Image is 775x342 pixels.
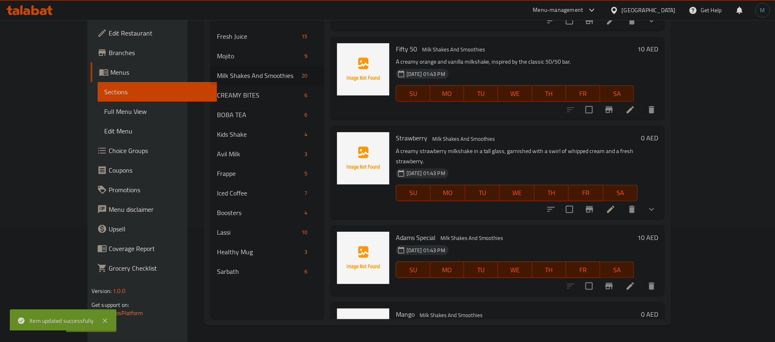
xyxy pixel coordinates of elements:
button: MO [430,85,464,102]
button: TH [532,85,566,102]
button: SU [396,185,431,201]
span: Coupons [109,165,210,175]
h6: 10 AED [637,43,658,55]
button: TU [464,262,498,278]
div: [GEOGRAPHIC_DATA] [622,6,676,15]
span: 7 [302,189,311,197]
button: FR [566,85,600,102]
div: Sarbath6 [210,262,324,281]
div: items [302,247,311,257]
button: Branch-specific-item [580,11,599,31]
span: SA [603,88,631,100]
button: SA [603,185,638,201]
div: Fresh Juice [217,31,299,41]
div: Healthy Mug3 [210,242,324,262]
span: 6 [302,91,311,99]
a: Support.OpsPlatform [92,308,143,318]
span: [DATE] 01:43 PM [403,70,449,78]
span: Edit Menu [104,126,210,136]
span: Sections [104,87,210,97]
a: Promotions [91,180,217,200]
a: Edit menu item [606,16,616,26]
div: items [302,51,311,61]
a: Choice Groups [91,141,217,160]
span: M [760,6,765,15]
a: Coverage Report [91,239,217,258]
span: Menu disclaimer [109,204,210,214]
span: Milk Shakes And Smoothies [217,71,299,80]
span: WE [503,187,531,199]
div: CREAMY BITES [217,90,302,100]
button: delete [642,276,661,296]
span: TH [538,187,565,199]
h6: 0 AED [641,309,658,320]
div: CREAMY BITES6 [210,85,324,105]
div: items [302,188,311,198]
div: Kids Shake [217,129,302,139]
img: Fifty 50 [337,43,389,95]
span: 4 [302,131,311,138]
span: [DATE] 01:43 PM [403,169,449,177]
div: items [302,169,311,178]
nav: Menu sections [210,4,324,284]
span: TU [469,187,496,199]
div: Frappe5 [210,164,324,183]
div: Lassi10 [210,222,324,242]
span: Milk Shakes And Smoothies [429,134,498,144]
span: WE [501,264,529,276]
span: Branches [109,48,210,58]
span: SU [400,187,427,199]
div: items [302,208,311,218]
div: items [302,110,311,120]
h6: 0 AED [641,132,658,144]
a: Menus [91,62,217,82]
div: Mojito [217,51,302,61]
div: Milk Shakes And Smoothies20 [210,66,324,85]
button: SA [600,262,634,278]
span: Lassi [217,227,299,237]
span: Healthy Mug [217,247,302,257]
h6: 10 AED [637,232,658,243]
img: Adams Special [337,232,389,284]
button: TH [532,262,566,278]
div: Fresh Juice15 [210,27,324,46]
a: Edit menu item [625,281,635,291]
a: Full Menu View [98,102,217,121]
div: Milk Shakes And Smoothies [437,233,507,243]
span: Full Menu View [104,107,210,116]
span: Select to update [561,12,578,29]
div: Kids Shake4 [210,124,324,144]
span: Iced Coffee [217,188,302,198]
a: Sections [98,82,217,102]
div: Boosters4 [210,203,324,222]
div: Boosters [217,208,302,218]
span: Promotions [109,185,210,195]
div: Avil Milk3 [210,144,324,164]
span: Version: [92,286,112,296]
a: Upsell [91,219,217,239]
svg: Show Choices [647,16,657,26]
span: MO [433,88,461,100]
img: Strawberry [337,132,389,184]
div: Sarbath [217,266,302,276]
svg: Show Choices [647,204,657,214]
button: show more [642,200,661,219]
button: FR [566,262,600,278]
span: 1.0.0 [113,286,125,296]
a: Grocery Checklist [91,258,217,278]
span: Coverage Report [109,244,210,253]
div: items [302,266,311,276]
span: MO [434,187,462,199]
p: A creamy strawberry milkshake in a tall glass, garnished with a swirl of whipped cream and a fres... [396,146,638,167]
span: [DATE] 01:43 PM [403,247,449,254]
span: TU [467,88,495,100]
span: 5 [302,170,311,178]
span: SA [603,264,631,276]
span: 6 [302,268,311,275]
span: Fifty 50 [396,43,417,55]
button: TH [534,185,569,201]
span: Avil Milk [217,149,302,159]
span: Frappe [217,169,302,178]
